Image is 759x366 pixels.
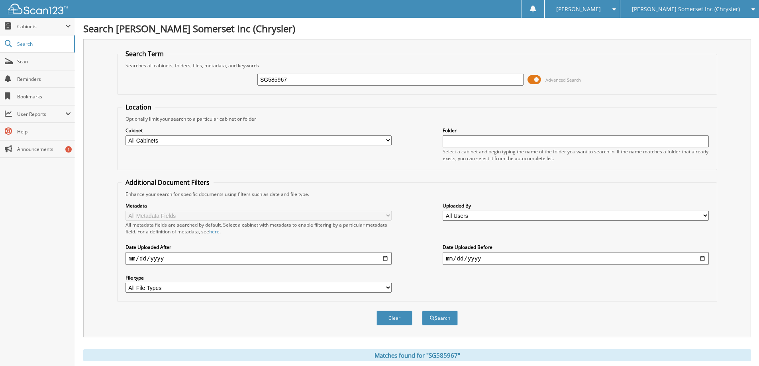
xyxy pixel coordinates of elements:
[17,93,71,100] span: Bookmarks
[443,202,709,209] label: Uploaded By
[126,127,392,134] label: Cabinet
[126,252,392,265] input: start
[17,111,65,117] span: User Reports
[122,103,155,112] legend: Location
[122,115,713,122] div: Optionally limit your search to a particular cabinet or folder
[443,148,709,162] div: Select a cabinet and begin typing the name of the folder you want to search in. If the name match...
[443,127,709,134] label: Folder
[209,228,220,235] a: here
[8,4,68,14] img: scan123-logo-white.svg
[17,41,70,47] span: Search
[443,252,709,265] input: end
[65,146,72,153] div: 1
[122,191,713,198] div: Enhance your search for specific documents using filters such as date and file type.
[17,23,65,30] span: Cabinets
[632,7,740,12] span: [PERSON_NAME] Somerset Inc (Chrysler)
[17,128,71,135] span: Help
[122,178,214,187] legend: Additional Document Filters
[83,22,751,35] h1: Search [PERSON_NAME] Somerset Inc (Chrysler)
[377,311,412,325] button: Clear
[545,77,581,83] span: Advanced Search
[126,244,392,251] label: Date Uploaded After
[17,146,71,153] span: Announcements
[126,274,392,281] label: File type
[556,7,601,12] span: [PERSON_NAME]
[17,76,71,82] span: Reminders
[17,58,71,65] span: Scan
[122,62,713,69] div: Searches all cabinets, folders, files, metadata, and keywords
[83,349,751,361] div: Matches found for "SG585967"
[122,49,168,58] legend: Search Term
[126,221,392,235] div: All metadata fields are searched by default. Select a cabinet with metadata to enable filtering b...
[443,244,709,251] label: Date Uploaded Before
[126,202,392,209] label: Metadata
[422,311,458,325] button: Search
